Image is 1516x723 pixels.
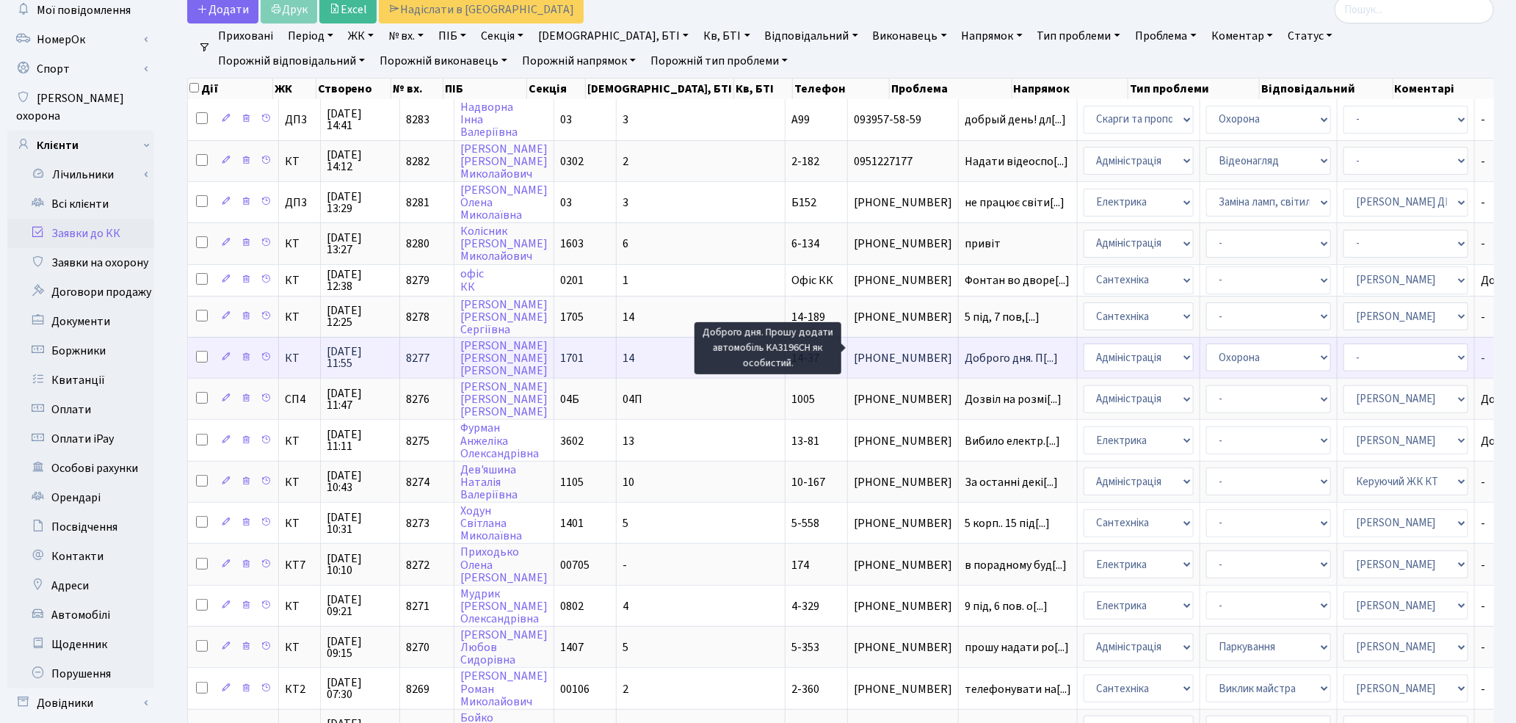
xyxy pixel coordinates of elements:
span: 03 [560,195,572,211]
a: Лічильники [17,160,154,189]
a: [PERSON_NAME][PERSON_NAME]Миколайович [460,141,548,182]
span: 0201 [560,272,584,288]
span: 13 [623,433,634,449]
span: 4-329 [791,598,819,614]
span: [PHONE_NUMBER] [854,517,952,529]
span: 6-134 [791,236,819,252]
span: КТ [285,352,314,364]
span: КТ7 [285,559,314,571]
span: 1 [623,272,628,288]
span: 03 [560,112,572,128]
span: 2 [623,153,628,170]
span: Дозвіл на розмі[...] [965,391,1062,407]
a: Посвідчення [7,512,154,542]
span: - [623,557,627,573]
span: 8272 [406,557,429,573]
span: Офіс КК [791,272,833,288]
a: Заявки до КК [7,219,154,248]
span: 2-182 [791,153,819,170]
span: ДП3 [285,197,314,208]
span: 8276 [406,391,429,407]
span: [PHONE_NUMBER] [854,559,952,571]
span: [DATE] 09:15 [327,636,393,659]
a: [PERSON_NAME][PERSON_NAME][PERSON_NAME] [460,338,548,379]
span: 8281 [406,195,429,211]
a: НомерОк [7,25,154,54]
a: ХодунСвітланаМиколаївна [460,503,522,544]
span: [PHONE_NUMBER] [854,393,952,405]
a: ПриходькоОлена[PERSON_NAME] [460,545,548,586]
a: Оплати [7,395,154,424]
span: 00106 [560,681,590,697]
span: Вибило електр.[...] [965,433,1060,449]
span: 1407 [560,639,584,655]
span: КТ [285,435,314,447]
span: 8279 [406,272,429,288]
a: ПІБ [432,23,472,48]
span: Б152 [791,195,816,211]
a: Секція [475,23,529,48]
a: офісКК [460,266,484,295]
a: Клієнти [7,131,154,160]
span: привіт [965,238,1071,250]
span: ДП3 [285,114,314,126]
span: [DATE] 13:29 [327,191,393,214]
a: [PERSON_NAME][PERSON_NAME][PERSON_NAME] [460,379,548,420]
a: Приховані [212,23,279,48]
a: Щоденник [7,630,154,659]
span: [DATE] 11:55 [327,346,393,369]
th: № вх. [391,79,443,99]
a: Напрямок [956,23,1029,48]
span: [PHONE_NUMBER] [854,683,952,695]
span: 14 [623,350,634,366]
a: [PERSON_NAME]РоманМиколайович [460,669,548,710]
span: [PHONE_NUMBER] [854,311,952,323]
a: Дев'яшинаНаталіяВалеріївна [460,462,518,503]
span: 093957-58-59 [854,114,952,126]
span: 5-353 [791,639,819,655]
span: 4 [623,598,628,614]
span: 04Б [560,391,579,407]
span: [PHONE_NUMBER] [854,600,952,612]
a: Відповідальний [759,23,864,48]
span: [DATE] 13:27 [327,232,393,255]
span: А99 [791,112,810,128]
span: 8273 [406,515,429,531]
span: телефонувати на[...] [965,681,1071,697]
span: прошу надати ро[...] [965,639,1069,655]
span: КТ [285,476,314,488]
a: Договори продажу [7,277,154,307]
a: Всі клієнти [7,189,154,219]
th: Створено [316,79,392,99]
span: 3 [623,112,628,128]
a: Порожній відповідальний [212,48,371,73]
a: Коментар [1205,23,1279,48]
span: За останні декі[...] [965,474,1058,490]
span: [PHONE_NUMBER] [854,642,952,653]
span: 1105 [560,474,584,490]
th: Напрямок [1012,79,1128,99]
span: [PHONE_NUMBER] [854,352,952,364]
a: Спорт [7,54,154,84]
span: КТ [285,311,314,323]
a: Кв, БТІ [697,23,755,48]
span: в порадному буд[...] [965,557,1067,573]
span: [DATE] 10:10 [327,553,393,576]
span: [DATE] 12:38 [327,269,393,292]
span: 8270 [406,639,429,655]
span: 3602 [560,433,584,449]
span: [DATE] 09:21 [327,594,393,617]
span: 2 [623,681,628,697]
a: Порожній виконавець [374,48,513,73]
a: Статус [1282,23,1338,48]
span: 8275 [406,433,429,449]
a: Період [282,23,339,48]
span: 3 [623,195,628,211]
span: 6 [623,236,628,252]
th: Телефон [793,79,890,99]
a: [PERSON_NAME]ЛюбовСидорівна [460,627,548,668]
span: 8274 [406,474,429,490]
a: ФурманАнжелікаОлександрівна [460,421,539,462]
a: Мудрик[PERSON_NAME]Олександрівна [460,586,548,627]
span: [PHONE_NUMBER] [854,197,952,208]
